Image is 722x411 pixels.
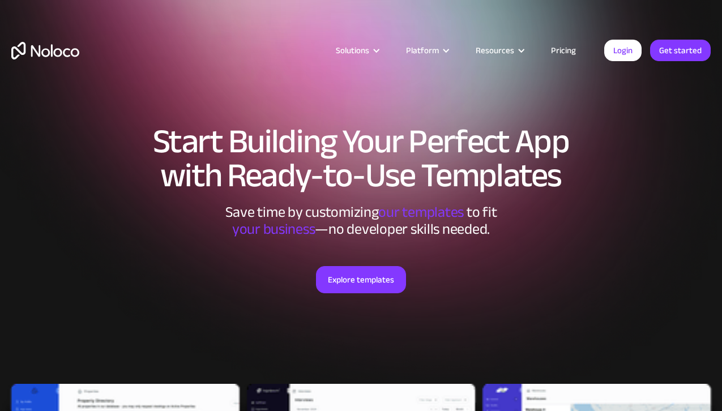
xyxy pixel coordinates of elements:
span: your business [232,215,315,243]
a: Login [604,40,642,61]
div: Resources [462,43,537,58]
a: Explore templates [316,266,406,293]
div: Save time by customizing to fit ‍ —no developer skills needed. [191,204,531,238]
h1: Start Building Your Perfect App with Ready-to-Use Templates [11,125,711,192]
div: Resources [476,43,514,58]
div: Platform [392,43,462,58]
a: Pricing [537,43,590,58]
div: Solutions [336,43,369,58]
div: Solutions [322,43,392,58]
a: home [11,42,79,59]
a: Get started [650,40,711,61]
div: Platform [406,43,439,58]
span: our templates [378,198,464,226]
